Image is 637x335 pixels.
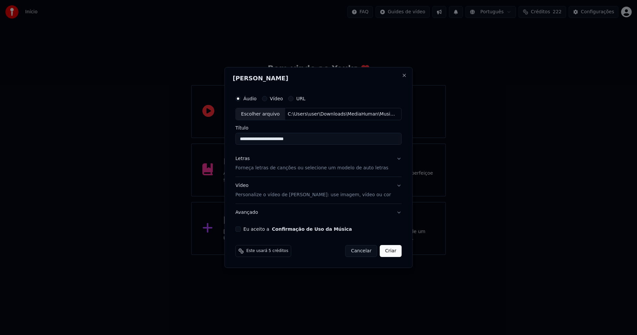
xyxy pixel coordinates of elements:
[236,204,402,221] button: Avançado
[345,245,377,257] button: Cancelar
[247,248,288,254] span: Este usará 5 créditos
[236,177,402,204] button: VídeoPersonalize o vídeo de [PERSON_NAME]: use imagem, vídeo ou cor
[244,227,352,231] label: Eu aceito a
[236,183,391,199] div: Vídeo
[244,96,257,101] label: Áudio
[233,75,404,81] h2: [PERSON_NAME]
[285,111,398,118] div: C:\Users\user\Downloads\MediaHuman\Music\[PERSON_NAME].mp3
[272,227,352,231] button: Eu aceito a
[270,96,283,101] label: Vídeo
[236,108,285,120] div: Escolher arquivo
[236,192,391,198] p: Personalize o vídeo de [PERSON_NAME]: use imagem, vídeo ou cor
[236,156,250,162] div: Letras
[296,96,306,101] label: URL
[236,150,402,177] button: LetrasForneça letras de canções ou selecione um modelo de auto letras
[236,126,402,130] label: Título
[236,165,389,172] p: Forneça letras de canções ou selecione um modelo de auto letras
[380,245,402,257] button: Criar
